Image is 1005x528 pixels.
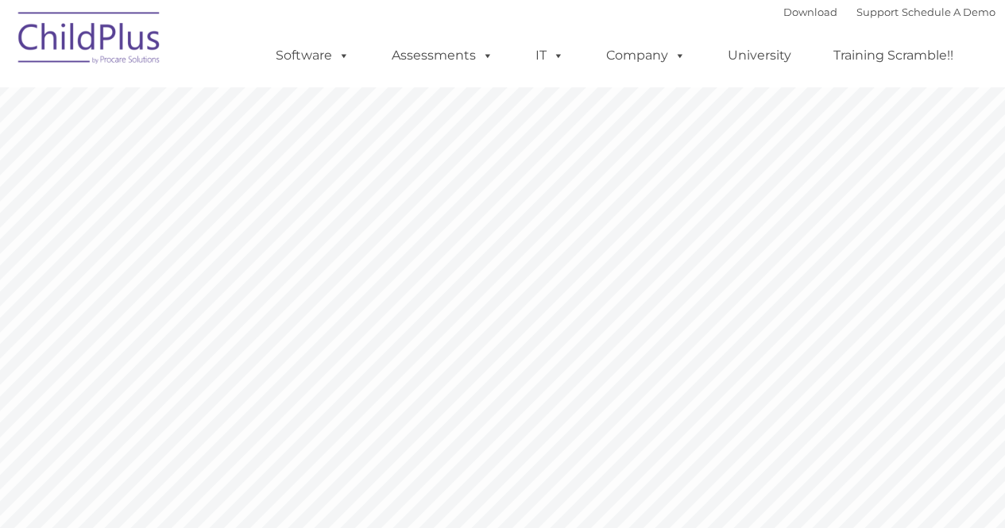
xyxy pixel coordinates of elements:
a: Training Scramble!! [818,40,969,71]
a: Company [590,40,702,71]
img: ChildPlus by Procare Solutions [10,1,169,80]
a: Schedule A Demo [902,6,995,18]
a: IT [520,40,580,71]
rs-layer: ChildPlus is an all-in-one software solution for Head Start, EHS, Migrant, State Pre-K, or other ... [566,351,960,518]
a: University [712,40,807,71]
a: Assessments [376,40,509,71]
font: | [783,6,995,18]
a: Download [783,6,837,18]
a: Software [260,40,365,71]
a: Support [856,6,899,18]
